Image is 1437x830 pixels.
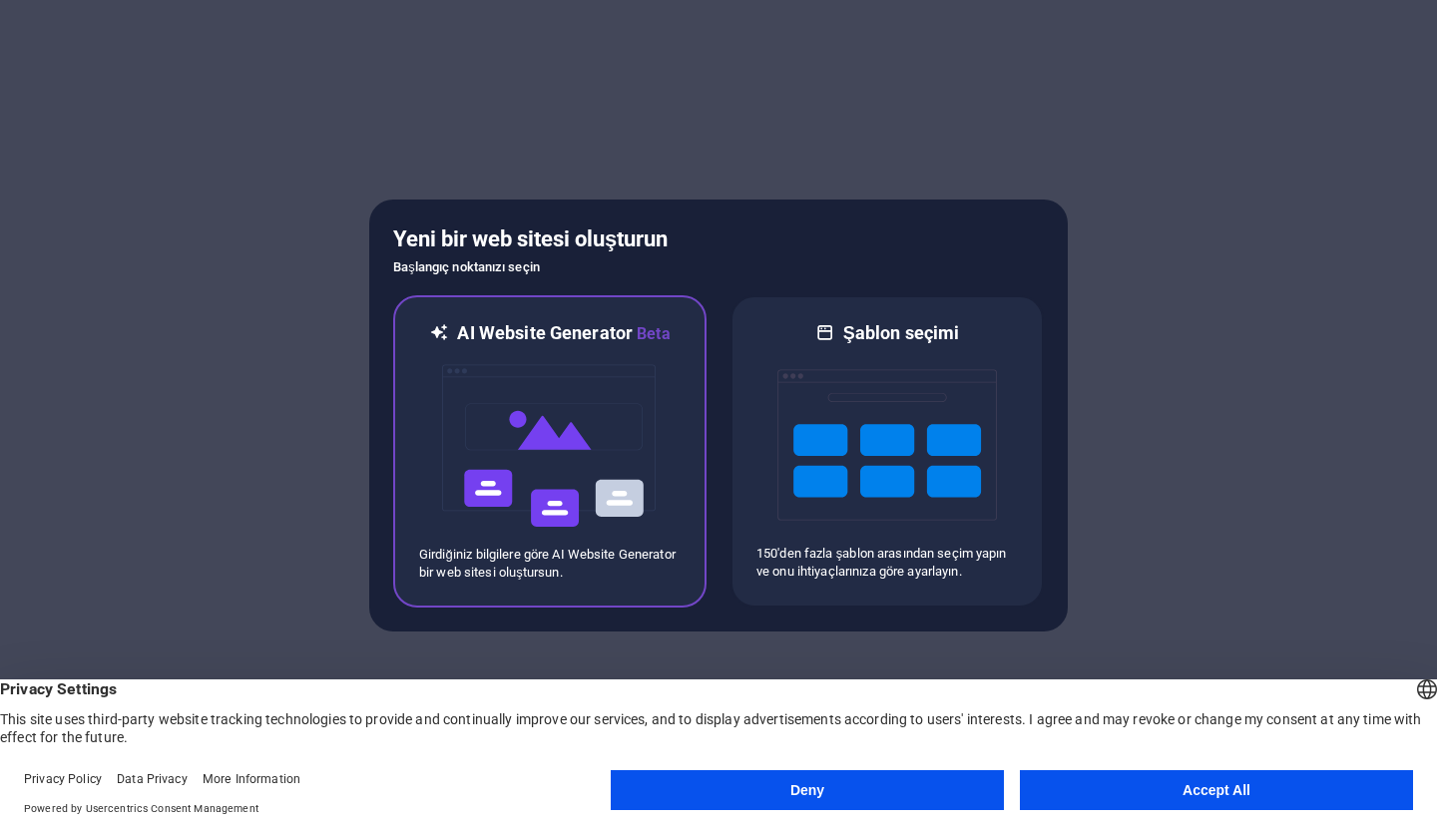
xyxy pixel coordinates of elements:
p: Girdiğiniz bilgilere göre AI Website Generator bir web sitesi oluştursun. [419,546,681,582]
div: AI Website GeneratorBetaaiGirdiğiniz bilgilere göre AI Website Generator bir web sitesi oluştursun. [393,295,707,608]
h6: Şablon seçimi [843,321,960,345]
img: ai [440,346,660,546]
h5: Yeni bir web sitesi oluşturun [393,223,1044,255]
div: Şablon seçimi150'den fazla şablon arasından seçim yapın ve onu ihtiyaçlarınıza göre ayarlayın. [730,295,1044,608]
h6: AI Website Generator [457,321,670,346]
p: 150'den fazla şablon arasından seçim yapın ve onu ihtiyaçlarınıza göre ayarlayın. [756,545,1018,581]
span: Beta [633,324,671,343]
h6: Başlangıç noktanızı seçin [393,255,1044,279]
